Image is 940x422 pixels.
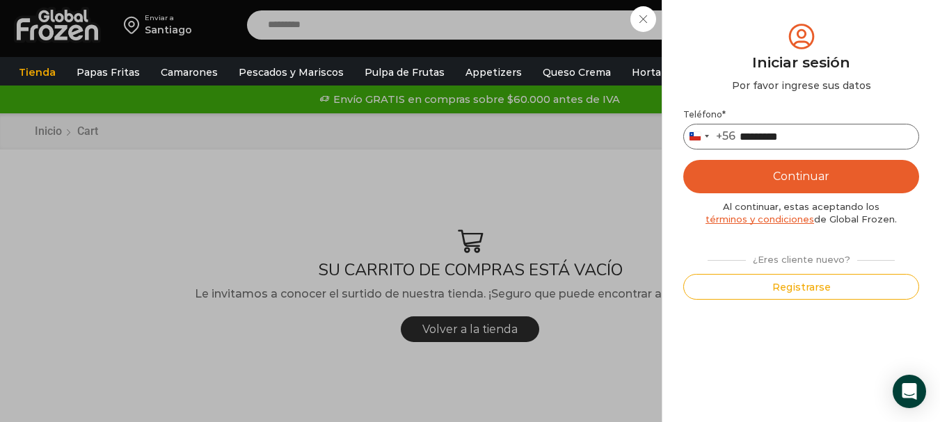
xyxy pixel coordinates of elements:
div: +56 [716,129,735,144]
a: Appetizers [459,59,529,86]
button: Continuar [683,160,919,193]
button: Registrarse [683,274,919,300]
div: ¿Eres cliente nuevo? [701,248,901,266]
a: Tienda [12,59,63,86]
div: Por favor ingrese sus datos [683,79,919,92]
label: Teléfono [683,109,919,120]
div: Open Intercom Messenger [893,375,926,408]
button: Selected country [684,124,735,149]
img: tabler-icon-user-circle.svg [786,21,818,52]
a: Camarones [154,59,225,86]
a: términos y condiciones [706,213,814,225]
a: Pulpa de Frutas [358,59,452,86]
div: Iniciar sesión [683,52,919,73]
a: Hortalizas [625,59,690,86]
div: Al continuar, estas aceptando los de Global Frozen. [683,200,919,226]
a: Papas Fritas [70,59,147,86]
a: Pescados y Mariscos [232,59,351,86]
a: Queso Crema [536,59,618,86]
